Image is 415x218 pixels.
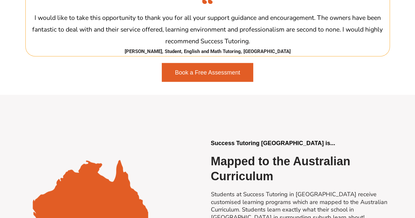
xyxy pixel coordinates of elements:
a: Book a Free Assessment [162,63,253,82]
span: I would like to take this opportunity to thank you for all your support guidance and encouragemen... [32,13,383,46]
iframe: Chat Widget [307,145,415,218]
h2: Mapped to the Australian Curriculum [211,154,390,184]
span: Book a Free Assessment [175,70,240,75]
h2: Success Tutoring [GEOGRAPHIC_DATA] is... [211,140,390,147]
cite: [PERSON_NAME], Student, English and Math Tutoring, [GEOGRAPHIC_DATA] [26,47,390,56]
